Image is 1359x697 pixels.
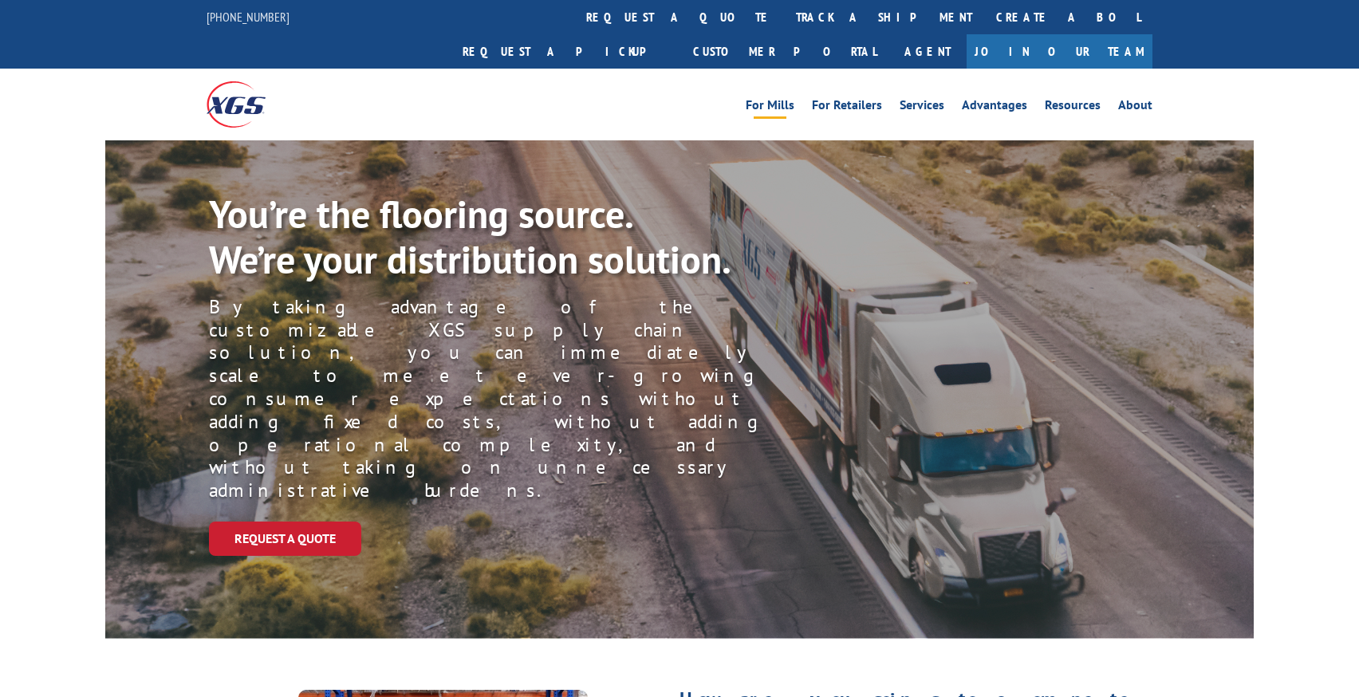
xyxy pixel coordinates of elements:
a: Join Our Team [967,34,1152,69]
a: Resources [1045,99,1101,116]
a: [PHONE_NUMBER] [207,9,290,25]
a: Services [900,99,944,116]
a: Customer Portal [681,34,888,69]
a: Advantages [962,99,1027,116]
a: Request a pickup [451,34,681,69]
p: By taking advantage of the customizable XGS supply chain solution, you can immediately scale to m... [209,296,821,502]
a: For Mills [746,99,794,116]
a: Request a Quote [209,522,361,556]
p: You’re the flooring source. We’re your distribution solution. [209,191,766,283]
a: About [1118,99,1152,116]
a: For Retailers [812,99,882,116]
a: Agent [888,34,967,69]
